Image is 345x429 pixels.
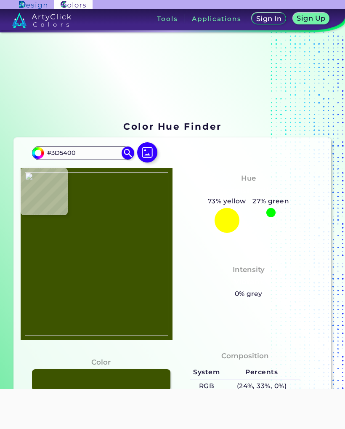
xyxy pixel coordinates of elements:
[122,147,134,159] img: icon search
[204,196,249,207] h5: 73% yellow
[257,16,280,22] h5: Sign In
[25,172,168,336] img: 4cc11647-31f3-4741-b65d-aca36b120b31
[157,16,178,22] h3: Tools
[253,13,284,24] a: Sign In
[123,120,221,133] h1: Color Hue Finder
[295,13,328,24] a: Sign Up
[223,365,300,379] h5: Percents
[233,264,265,276] h4: Intensity
[19,389,326,427] iframe: Advertisement
[190,365,223,379] h5: System
[12,13,72,28] img: logo_artyclick_colors_white.svg
[241,172,256,184] h4: Hue
[44,147,122,159] input: type color..
[213,186,284,196] h3: Greenish Yellow
[137,142,157,163] img: icon picture
[192,16,241,22] h3: Applications
[235,288,263,299] h5: 0% grey
[298,15,324,21] h5: Sign Up
[223,379,300,393] h5: (24%, 33%, 0%)
[91,356,111,368] h4: Color
[190,379,223,393] h5: RGB
[230,277,267,287] h3: Vibrant
[19,1,47,9] img: ArtyClick Design logo
[221,350,269,362] h4: Composition
[249,196,292,207] h5: 27% green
